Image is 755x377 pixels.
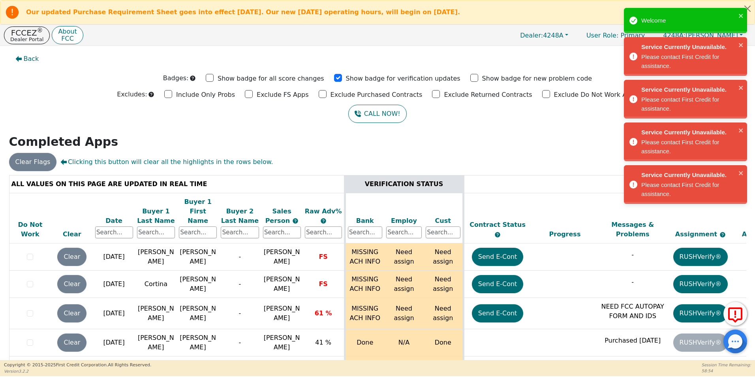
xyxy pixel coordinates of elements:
td: - [219,243,261,271]
a: CALL NOW! [348,105,406,123]
button: Dealer:4248A [512,29,577,41]
p: Show badge for new problem code [482,74,592,83]
span: Assignment [675,230,719,238]
span: 4248A [520,32,563,39]
td: Done [424,329,463,356]
b: Our updated Purchase Requirement Sheet goes into effect [DATE]. Our new [DATE] operating hours, w... [26,8,460,16]
p: Exclude FS Apps [257,90,309,100]
span: Contract Status [470,221,526,228]
button: close [738,40,744,49]
button: FCCEZ®Dealer Portal [4,26,50,44]
p: Exclude Purchased Contracts [331,90,423,100]
button: Send E-Cont [472,248,524,266]
p: About [58,28,77,35]
p: Exclude Do Not Work Apps [554,90,638,100]
td: Need assign [424,243,463,271]
p: Session Time Remaining: [702,362,751,368]
button: RUSHVerify® [673,248,728,266]
span: Clicking this button will clear all the highlights in the rows below. [60,157,273,167]
p: Purchased [DATE] [601,336,665,345]
td: Need assign [384,298,424,329]
span: Service Currently Unavailable. [641,128,736,137]
button: Send E-Cont [472,304,524,322]
input: Search... [221,226,259,238]
td: [PERSON_NAME] [135,243,177,271]
td: MISSING ACH INFO [345,271,384,298]
p: Exclude Returned Contracts [444,90,532,100]
button: Clear Flags [9,153,57,171]
sup: ® [37,27,43,34]
p: - [601,250,665,260]
td: N/A [384,329,424,356]
span: [PERSON_NAME] [264,334,300,351]
td: [PERSON_NAME] [135,298,177,329]
div: VERIFICATION STATUS [348,179,460,189]
button: close [738,83,744,92]
input: Search... [137,226,175,238]
p: Badges: [163,74,189,83]
button: close [738,11,744,20]
a: User Role: Primary [578,28,653,43]
td: [PERSON_NAME] [177,271,219,298]
p: Copyright © 2015- 2025 First Credit Corporation. [4,362,151,369]
span: Please contact First Credit for assistance. [641,96,719,112]
button: RUSHVerify® [673,304,728,322]
div: Buyer 2 Last Name [221,207,259,226]
button: Clear [57,248,86,266]
input: Search... [95,226,133,238]
td: MISSING ACH INFO [345,298,384,329]
td: [PERSON_NAME] [135,329,177,356]
span: All Rights Reserved. [108,362,151,368]
span: FS [319,280,327,288]
td: Done [345,329,384,356]
span: 41 % [315,339,331,346]
button: Clear [57,304,86,322]
button: Back [9,50,45,68]
input: Search... [179,226,217,238]
span: Back [24,54,39,64]
span: Service Currently Unavailable. [641,43,736,52]
p: - [601,277,665,287]
td: [PERSON_NAME] [177,243,219,271]
td: Cortina [135,271,177,298]
p: Show badge for verification updates [346,74,460,83]
button: RUSHVerify® [673,275,728,293]
td: MISSING ACH INFO [345,243,384,271]
button: AboutFCC [52,26,83,45]
button: Clear [57,275,86,293]
div: Messages & Problems [601,220,665,239]
p: NEED FCC AUTOPAY FORM AND IDS [601,302,665,321]
span: [PERSON_NAME] [264,305,300,322]
input: Search... [263,226,301,238]
button: close [738,126,744,135]
p: Include Only Probs [176,90,235,100]
span: Raw Adv% [305,207,342,215]
input: Search... [348,226,383,238]
span: User Role : [586,32,618,39]
span: Please contact First Credit for assistance. [641,139,719,155]
p: Excludes: [117,90,147,99]
td: Need assign [424,298,463,329]
td: - [219,271,261,298]
input: Search... [426,226,460,238]
p: Show badge for all score changes [218,74,324,83]
button: Close alert [740,0,755,17]
span: [PERSON_NAME] [264,248,300,265]
span: Please contact First Credit for assistance. [641,181,719,197]
div: Progress [533,230,597,239]
td: Need assign [384,271,424,298]
input: Search... [305,226,342,238]
button: Report Error to FCC [723,302,747,326]
div: ALL VALUES ON THIS PAGE ARE UPDATED IN REAL TIME [11,179,342,189]
td: - [219,329,261,356]
td: [PERSON_NAME] [177,329,219,356]
span: [PERSON_NAME] [264,275,300,292]
p: FCC [58,36,77,42]
div: Clear [53,230,91,239]
span: Dealer: [520,32,543,39]
td: Need assign [384,243,424,271]
span: FS [319,253,327,260]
